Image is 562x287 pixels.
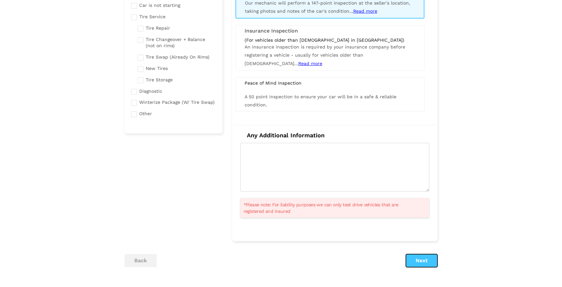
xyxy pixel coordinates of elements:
[245,28,415,34] h3: Insurance Inspection
[298,61,322,66] span: Read more
[353,8,377,14] span: Read more
[125,254,157,267] button: back
[245,44,405,66] span: An insurance inspection is required by your insurance company before registering a vehicle - usua...
[245,94,396,107] span: A 50 point inspection to ensure your car will be in a safe & reliable condition.
[406,254,437,267] button: Next
[240,80,420,86] div: Peace of Mind Inspection
[244,201,418,214] span: *Please note: For liability purposes we can only test drive vehicles that are registered and insured
[240,132,429,139] h4: Any Additional Information
[245,0,410,14] span: Our mechanic will perform a 147-point inspection at the seller's location, taking photos and note...
[245,37,415,43] div: (For vehicles older than [DEMOGRAPHIC_DATA] in [GEOGRAPHIC_DATA])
